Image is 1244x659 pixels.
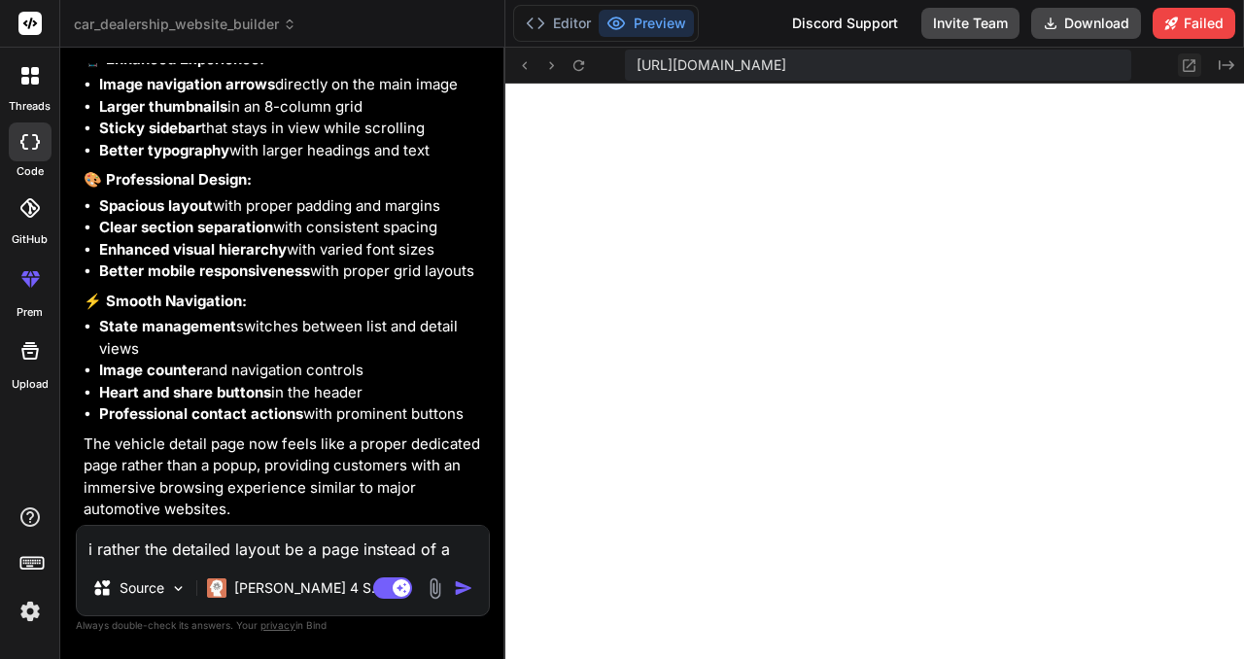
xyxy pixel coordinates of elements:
[120,578,164,598] p: Source
[207,578,226,598] img: Claude 4 Sonnet
[99,75,275,93] strong: Image navigation arrows
[637,55,786,75] span: [URL][DOMAIN_NAME]
[99,217,486,239] li: with consistent spacing
[170,580,187,597] img: Pick Models
[17,304,43,321] label: prem
[9,98,51,115] label: threads
[99,403,486,426] li: with prominent buttons
[84,434,486,521] p: The vehicle detail page now feels like a proper dedicated page rather than a popup, providing cus...
[518,10,599,37] button: Editor
[99,317,236,335] strong: State management
[99,316,486,360] li: switches between list and detail views
[99,361,202,379] strong: Image counter
[99,240,287,259] strong: Enhanced visual hierarchy
[1031,8,1141,39] button: Download
[424,577,446,600] img: attachment
[84,170,252,189] strong: 🎨 Professional Design:
[780,8,910,39] div: Discord Support
[99,261,310,280] strong: Better mobile responsiveness
[99,239,486,261] li: with varied font sizes
[99,383,271,401] strong: Heart and share buttons
[12,231,48,248] label: GitHub
[74,15,296,34] span: car_dealership_website_builder
[99,195,486,218] li: with proper padding and margins
[99,97,227,116] strong: Larger thumbnails
[99,404,303,423] strong: Professional contact actions
[99,140,486,162] li: with larger headings and text
[454,578,473,598] img: icon
[99,141,229,159] strong: Better typography
[99,260,486,283] li: with proper grid layouts
[260,619,295,631] span: privacy
[99,196,213,215] strong: Spacious layout
[99,96,486,119] li: in an 8-column grid
[99,119,201,137] strong: Sticky sidebar
[99,360,486,382] li: and navigation controls
[84,292,247,310] strong: ⚡ Smooth Navigation:
[921,8,1019,39] button: Invite Team
[84,50,264,68] strong: 📱 Enhanced Experience:
[12,376,49,393] label: Upload
[76,616,490,635] p: Always double-check its answers. Your in Bind
[99,218,273,236] strong: Clear section separation
[17,163,44,180] label: code
[14,595,47,628] img: settings
[599,10,694,37] button: Preview
[505,84,1244,659] iframe: Preview
[1153,8,1235,39] button: Failed
[99,74,486,96] li: directly on the main image
[99,118,486,140] li: that stays in view while scrolling
[99,382,486,404] li: in the header
[234,578,379,598] p: [PERSON_NAME] 4 S..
